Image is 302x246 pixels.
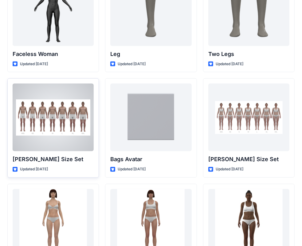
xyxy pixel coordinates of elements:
[20,61,48,67] p: Updated [DATE]
[118,61,146,67] p: Updated [DATE]
[110,155,191,164] p: Bags Avatar
[216,166,244,173] p: Updated [DATE]
[216,61,244,67] p: Updated [DATE]
[13,84,94,151] a: Oliver Size Set
[208,155,289,164] p: [PERSON_NAME] Size Set
[208,50,289,58] p: Two Legs
[13,50,94,58] p: Faceless Woman
[118,166,146,173] p: Updated [DATE]
[208,84,289,151] a: Olivia Size Set
[110,84,191,151] a: Bags Avatar
[20,166,48,173] p: Updated [DATE]
[13,155,94,164] p: [PERSON_NAME] Size Set
[110,50,191,58] p: Leg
